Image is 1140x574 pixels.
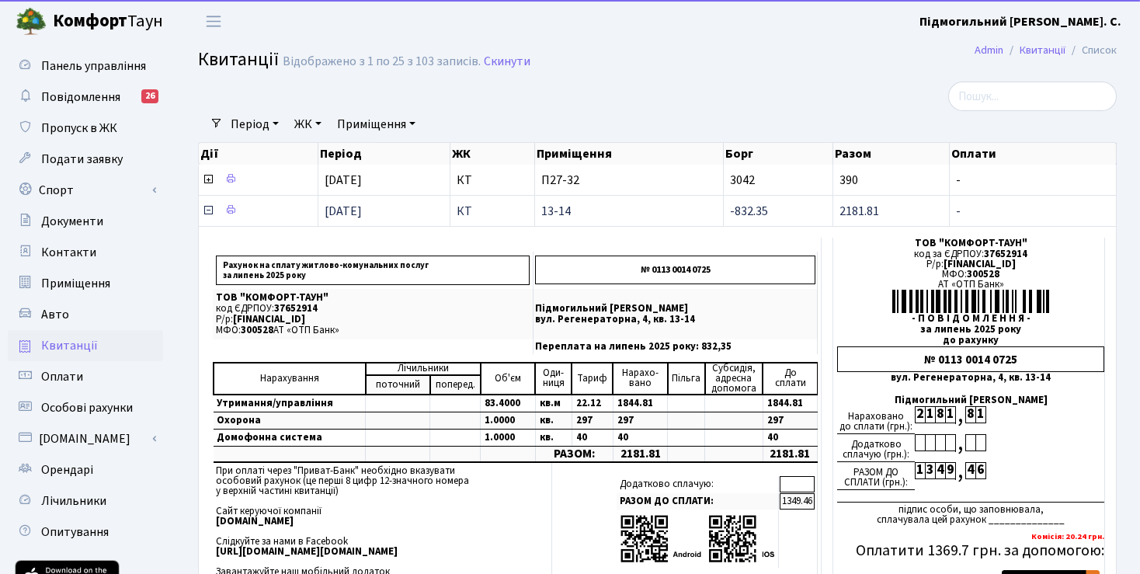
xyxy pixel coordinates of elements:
[331,111,422,137] a: Приміщення
[975,462,985,479] div: 6
[837,395,1104,405] div: Підмогильний [PERSON_NAME]
[956,205,1110,217] span: -
[837,462,915,490] div: РАЗОМ ДО СПЛАТИ (грн.):
[948,82,1117,111] input: Пошук...
[535,143,724,165] th: Приміщення
[965,406,975,423] div: 8
[41,213,103,230] span: Документи
[1065,42,1117,59] li: Список
[8,423,163,454] a: [DOMAIN_NAME]
[955,462,965,480] div: ,
[965,462,975,479] div: 4
[8,82,163,113] a: Повідомлення26
[216,514,294,528] b: [DOMAIN_NAME]
[1020,42,1065,58] a: Квитанції
[274,301,318,315] span: 37652914
[945,462,955,479] div: 9
[956,174,1110,186] span: -
[837,541,1104,560] h5: Оплатити 1369.7 грн. за допомогою:
[53,9,163,35] span: Таун
[613,395,667,412] td: 1844.81
[194,9,233,34] button: Переключити навігацію
[572,429,613,446] td: 40
[450,143,535,165] th: ЖК
[837,373,1104,383] div: вул. Регенераторна, 4, кв. 13-14
[945,406,955,423] div: 1
[241,323,273,337] span: 300528
[925,462,935,479] div: 3
[53,9,127,33] b: Комфорт
[944,257,1016,271] span: [FINANCIAL_ID]
[318,143,450,165] th: Період
[763,395,817,412] td: 1844.81
[780,493,815,510] td: 1349.46
[837,434,915,462] div: Додатково сплачую (грн.):
[41,461,93,478] span: Орендарі
[224,111,285,137] a: Період
[41,244,96,261] span: Контакти
[41,399,133,416] span: Особові рахунки
[535,412,572,429] td: кв.
[457,205,528,217] span: КТ
[955,406,965,424] div: ,
[613,429,667,446] td: 40
[41,57,146,75] span: Панель управління
[730,203,768,220] span: -832.35
[430,375,481,395] td: поперед.
[572,395,613,412] td: 22.12
[8,299,163,330] a: Авто
[572,412,613,429] td: 297
[837,406,915,434] div: Нараховано до сплати (грн.):
[984,247,1027,261] span: 37652914
[214,363,366,395] td: Нарахування
[288,111,328,137] a: ЖК
[8,485,163,517] a: Лічильники
[915,462,925,479] div: 1
[763,429,817,446] td: 40
[481,429,535,446] td: 1.0000
[233,312,305,326] span: [FINANCIAL_ID]
[535,429,572,446] td: кв.
[613,446,667,462] td: 2181.81
[975,406,985,423] div: 1
[8,517,163,548] a: Опитування
[763,363,817,395] td: До cплати
[216,304,530,314] p: код ЄДРПОУ:
[216,544,398,558] b: [URL][DOMAIN_NAME][DOMAIN_NAME]
[41,120,117,137] span: Пропуск в ЖК
[41,524,109,541] span: Опитування
[935,406,945,423] div: 8
[1031,531,1104,542] b: Комісія: 20.24 грн.
[198,46,279,73] span: Квитанції
[366,375,430,395] td: поточний
[919,13,1121,30] b: Підмогильний [PERSON_NAME]. С.
[481,363,535,395] td: Об'єм
[837,502,1104,525] div: підпис особи, що заповнювала, сплачувала цей рахунок ______________
[837,270,1104,280] div: МФО:
[214,429,366,446] td: Домофонна система
[214,395,366,412] td: Утримання/управління
[975,42,1003,58] a: Admin
[366,363,481,375] td: Лічильники
[8,330,163,361] a: Квитанції
[41,368,83,385] span: Оплати
[16,6,47,37] img: logo.png
[967,267,999,281] span: 300528
[951,34,1140,67] nav: breadcrumb
[837,314,1104,324] div: - П О В І Д О М Л Е Н Н Я -
[668,363,705,395] td: Пільга
[730,172,755,189] span: 3042
[837,280,1104,290] div: АТ «ОТП Банк»
[919,12,1121,31] a: Підмогильний [PERSON_NAME]. С.
[216,325,530,336] p: МФО: АТ «ОТП Банк»
[8,113,163,144] a: Пропуск в ЖК
[8,144,163,175] a: Подати заявку
[705,363,763,395] td: Субсидія, адресна допомога
[572,363,613,395] td: Тариф
[535,363,572,395] td: Оди- ниця
[141,89,158,103] div: 26
[481,412,535,429] td: 1.0000
[950,143,1117,165] th: Оплати
[925,406,935,423] div: 1
[535,304,815,314] p: Підмогильний [PERSON_NAME]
